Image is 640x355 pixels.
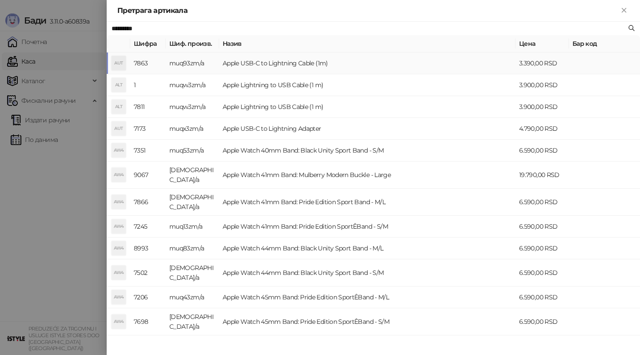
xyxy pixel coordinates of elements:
[166,238,219,259] td: muq83zm/a
[130,308,166,335] td: 7698
[516,308,569,335] td: 6.590,00 RSD
[130,238,166,259] td: 8993
[112,315,126,329] div: AW4
[219,52,516,74] td: Apple USB-C to Lightning Cable (1m)
[166,286,219,308] td: muq43zm/a
[130,96,166,118] td: 7811
[166,96,219,118] td: muqw3zm/a
[166,259,219,286] td: [DEMOGRAPHIC_DATA]/a
[516,35,569,52] th: Цена
[166,216,219,238] td: muq13zm/a
[219,161,516,189] td: Apple Watch 41mm Band: Mulberry Modern Buckle - Large
[166,52,219,74] td: muq93zm/a
[166,140,219,161] td: muq53zm/a
[112,121,126,136] div: AUT
[516,189,569,216] td: 6.590,00 RSD
[166,308,219,335] td: [DEMOGRAPHIC_DATA]/a
[516,238,569,259] td: 6.590,00 RSD
[130,74,166,96] td: 1
[516,118,569,140] td: 4.790,00 RSD
[130,35,166,52] th: Шифра
[112,290,126,304] div: AW4
[112,100,126,114] div: ALT
[219,140,516,161] td: Apple Watch 40mm Band: Black Unity Sport Band - S/M
[219,286,516,308] td: Apple Watch 45mm Band: Pride Edition SportÊBand - M/L
[130,140,166,161] td: 7351
[112,266,126,280] div: AW4
[516,161,569,189] td: 19.790,00 RSD
[130,259,166,286] td: 7502
[219,189,516,216] td: Apple Watch 41mm Band: Pride Edition Sport Band - M/L
[166,161,219,189] td: [DEMOGRAPHIC_DATA]/a
[166,35,219,52] th: Шиф. произв.
[516,74,569,96] td: 3.900,00 RSD
[516,96,569,118] td: 3.900,00 RSD
[219,238,516,259] td: Apple Watch 44mm Band: Black Unity Sport Band - M/L
[112,78,126,92] div: ALT
[219,118,516,140] td: Apple USB-C to Lightning Adapter
[219,216,516,238] td: Apple Watch 41mm Band: Pride Edition SportÊBand - S/M
[219,35,516,52] th: Назив
[166,118,219,140] td: muqx3zm/a
[112,241,126,255] div: AW4
[130,161,166,189] td: 9067
[569,35,640,52] th: Бар код
[112,195,126,209] div: AW4
[219,96,516,118] td: Apple Lightning to USB Cable (1 m)
[130,118,166,140] td: 7173
[130,189,166,216] td: 7866
[219,74,516,96] td: Apple Lightning to USB Cable (1 m)
[166,74,219,96] td: muqw3zm/a
[112,56,126,70] div: AUT
[130,286,166,308] td: 7206
[112,143,126,157] div: AW4
[112,219,126,234] div: AW4
[516,286,569,308] td: 6.590,00 RSD
[130,216,166,238] td: 7245
[619,5,629,16] button: Close
[166,189,219,216] td: [DEMOGRAPHIC_DATA]/a
[516,259,569,286] td: 6.590,00 RSD
[516,140,569,161] td: 6.590,00 RSD
[117,5,619,16] div: Претрага артикала
[516,216,569,238] td: 6.590,00 RSD
[219,259,516,286] td: Apple Watch 44mm Band: Black Unity Sport Band - S/M
[516,52,569,74] td: 3.390,00 RSD
[130,52,166,74] td: 7863
[112,168,126,182] div: AW4
[219,308,516,335] td: Apple Watch 45mm Band: Pride Edition SportÊBand - S/M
